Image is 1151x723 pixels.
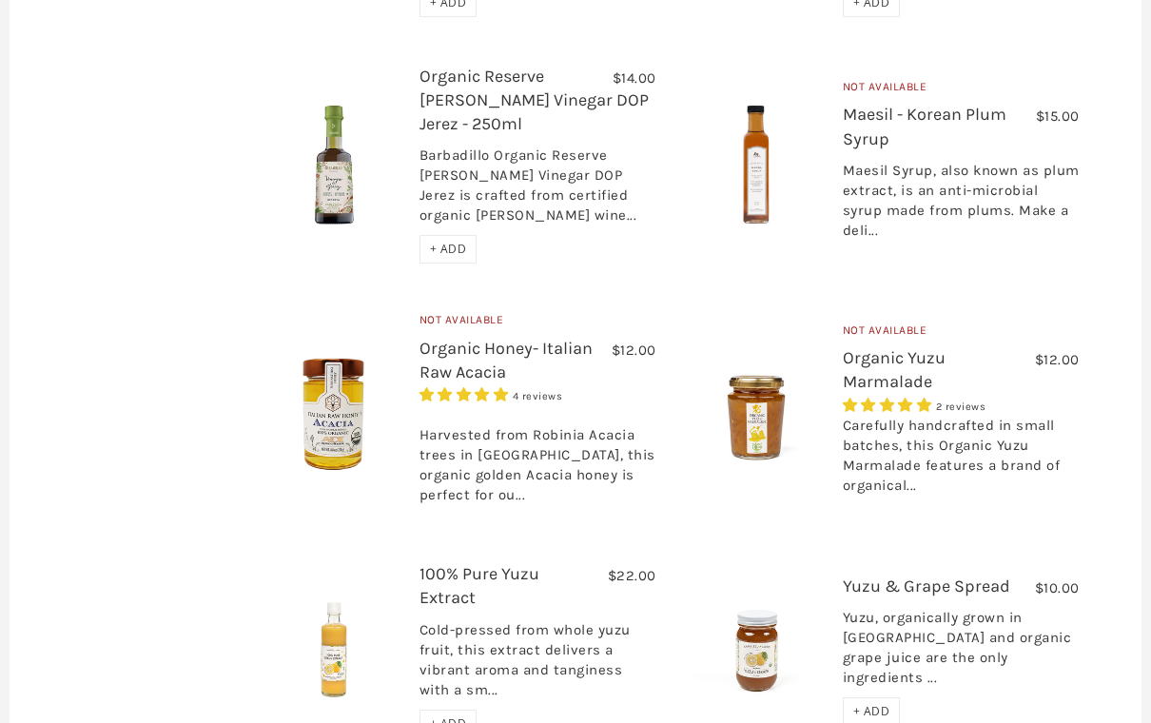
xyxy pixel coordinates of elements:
[843,609,1080,698] div: Yuzu, organically grown in [GEOGRAPHIC_DATA] and organic grape juice are the only ingredients ...
[613,70,656,88] span: $14.00
[843,417,1080,506] div: Carefully handcrafted in small batches, this Organic Yuzu Marmalade features a brand of organical...
[843,322,1080,348] div: Not Available
[419,67,649,135] a: Organic Reserve [PERSON_NAME] Vinegar DOP Jerez - 250ml
[419,564,539,609] a: 100% Pure Yuzu Extract
[419,147,656,236] div: Barbadillo Organic Reserve [PERSON_NAME] Vinegar DOP Jerez is crafted from certified organic [PER...
[419,387,513,404] span: 5.00 stars
[1035,580,1080,597] span: $10.00
[419,312,656,338] div: Not Available
[419,621,656,711] div: Cold-pressed from whole yuzu fruit, this extract delivers a vibrant aroma and tanginess with a sm...
[262,579,405,723] img: 100% Pure Yuzu Extract
[612,342,656,360] span: $12.00
[843,398,936,415] span: 5.00 stars
[843,576,1010,597] a: Yuzu & Grape Spread
[419,236,478,264] div: + ADD
[843,348,946,393] a: Organic Yuzu Marmalade
[262,93,405,237] img: Organic Reserve Sherry Vinegar DOP Jerez - 250ml
[513,391,563,403] span: 4 reviews
[936,401,986,414] span: 2 reviews
[843,79,1080,105] div: Not Available
[685,342,829,486] img: Organic Yuzu Marmalade
[419,339,593,383] a: Organic Honey- Italian Raw Acacia
[262,342,405,486] img: Organic Honey- Italian Raw Acacia
[430,242,467,258] span: + ADD
[419,406,656,516] div: Harvested from Robinia Acacia trees in [GEOGRAPHIC_DATA], this organic golden Acacia honey is per...
[1035,352,1080,369] span: $12.00
[843,105,1006,149] a: Maesil - Korean Plum Syrup
[685,579,829,723] img: Yuzu & Grape Spread
[1036,108,1080,126] span: $15.00
[853,704,890,720] span: + ADD
[843,162,1080,251] div: Maesil Syrup, also known as plum extract, is an anti-microbial syrup made from plums. Make a deli...
[608,568,656,585] span: $22.00
[685,93,829,237] img: Maesil - Korean Plum Syrup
